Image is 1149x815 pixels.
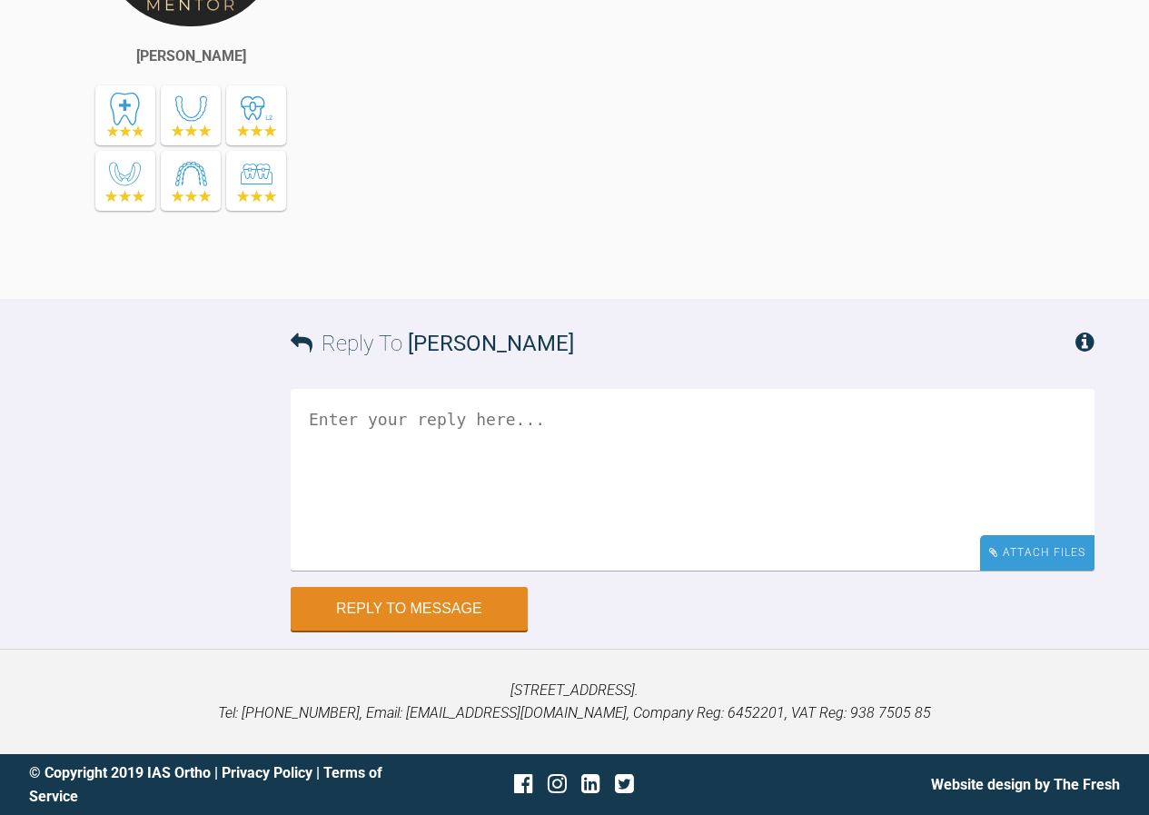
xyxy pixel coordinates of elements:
a: Terms of Service [29,764,382,805]
span: [PERSON_NAME] [408,331,574,356]
div: [PERSON_NAME] [136,45,246,68]
button: Reply to Message [291,587,528,631]
p: [STREET_ADDRESS]. Tel: [PHONE_NUMBER], Email: [EMAIL_ADDRESS][DOMAIN_NAME], Company Reg: 6452201,... [29,679,1120,725]
h3: Reply To [291,326,574,361]
a: Privacy Policy [222,764,312,781]
div: Attach Files [980,535,1095,571]
a: Website design by The Fresh [931,776,1120,793]
div: © Copyright 2019 IAS Ortho | | [29,761,392,808]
